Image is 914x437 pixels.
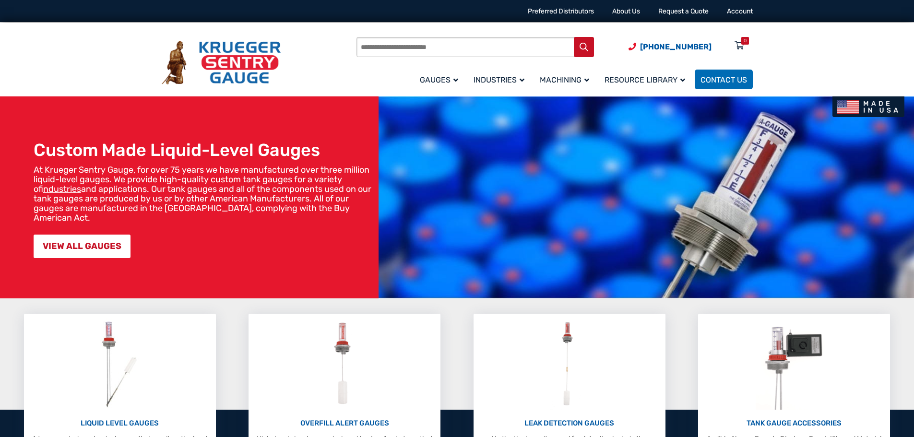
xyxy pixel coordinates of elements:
[253,418,436,429] p: OVERFILL ALERT GAUGES
[34,140,374,160] h1: Custom Made Liquid-Level Gauges
[528,7,594,15] a: Preferred Distributors
[700,75,747,84] span: Contact Us
[599,68,695,91] a: Resource Library
[162,41,281,85] img: Krueger Sentry Gauge
[94,319,145,410] img: Liquid Level Gauges
[29,418,211,429] p: LIQUID LEVEL GAUGES
[540,75,589,84] span: Machining
[550,319,588,410] img: Leak Detection Gauges
[756,319,833,410] img: Tank Gauge Accessories
[695,70,753,89] a: Contact Us
[744,37,747,45] div: 0
[34,235,131,258] a: VIEW ALL GAUGES
[727,7,753,15] a: Account
[474,75,524,84] span: Industries
[629,41,712,53] a: Phone Number (920) 434-8860
[703,418,885,429] p: TANK GAUGE ACCESSORIES
[420,75,458,84] span: Gauges
[640,42,712,51] span: [PHONE_NUMBER]
[658,7,709,15] a: Request a Quote
[832,96,904,117] img: Made In USA
[478,418,661,429] p: LEAK DETECTION GAUGES
[43,184,81,194] a: industries
[468,68,534,91] a: Industries
[414,68,468,91] a: Gauges
[34,165,374,223] p: At Krueger Sentry Gauge, for over 75 years we have manufactured over three million liquid-level g...
[605,75,685,84] span: Resource Library
[612,7,640,15] a: About Us
[379,96,914,298] img: bg_hero_bannerksentry
[534,68,599,91] a: Machining
[323,319,366,410] img: Overfill Alert Gauges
